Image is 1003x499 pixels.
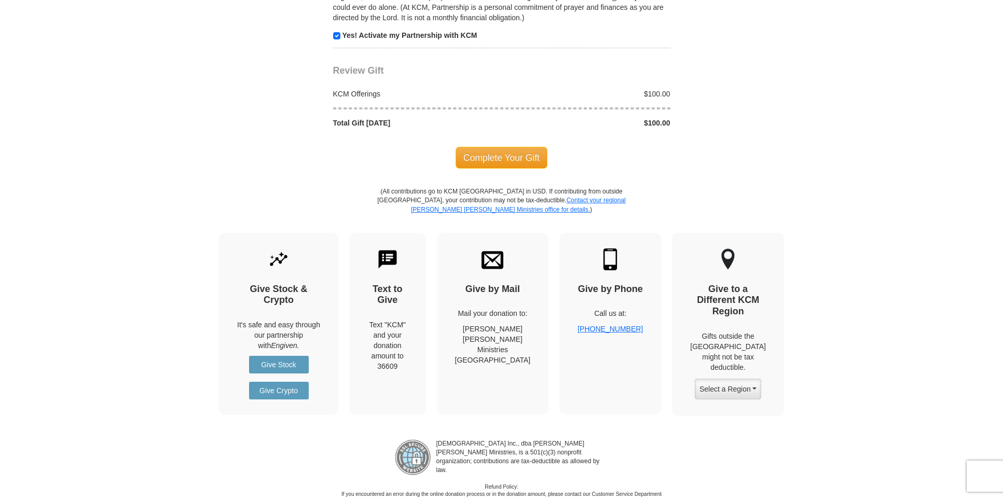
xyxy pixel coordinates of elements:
[455,284,531,295] h4: Give by Mail
[249,356,309,373] a: Give Stock
[455,324,531,365] p: [PERSON_NAME] [PERSON_NAME] Ministries [GEOGRAPHIC_DATA]
[456,147,547,169] span: Complete Your Gift
[237,320,320,351] p: It's safe and easy through our partnership with
[377,248,399,270] img: text-to-give.svg
[690,331,766,372] p: Gifts outside the [GEOGRAPHIC_DATA] might not be tax deductible.
[578,284,643,295] h4: Give by Phone
[690,284,766,317] h4: Give to a Different KCM Region
[268,248,290,270] img: give-by-stock.svg
[482,248,503,270] img: envelope.svg
[721,248,735,270] img: other-region
[695,379,761,399] button: Select a Region
[327,89,502,99] div: KCM Offerings
[249,382,309,399] a: Give Crypto
[411,197,626,213] a: Contact your regional [PERSON_NAME] [PERSON_NAME] Ministries office for details.
[367,284,408,306] h4: Text to Give
[431,439,609,476] p: [DEMOGRAPHIC_DATA] Inc., dba [PERSON_NAME] [PERSON_NAME] Ministries, is a 501(c)(3) nonprofit org...
[367,320,408,371] div: Text "KCM" and your donation amount to 36609
[377,187,626,232] p: (All contributions go to KCM [GEOGRAPHIC_DATA] in USD. If contributing from outside [GEOGRAPHIC_D...
[578,308,643,318] p: Call us at:
[327,118,502,128] div: Total Gift [DATE]
[599,248,621,270] img: mobile.svg
[333,65,384,76] span: Review Gift
[271,341,299,350] i: Engiven.
[502,118,676,128] div: $100.00
[455,308,531,318] p: Mail your donation to:
[237,284,320,306] h4: Give Stock & Crypto
[578,325,643,333] a: [PHONE_NUMBER]
[342,31,477,39] strong: Yes! Activate my Partnership with KCM
[502,89,676,99] div: $100.00
[395,439,431,476] img: refund-policy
